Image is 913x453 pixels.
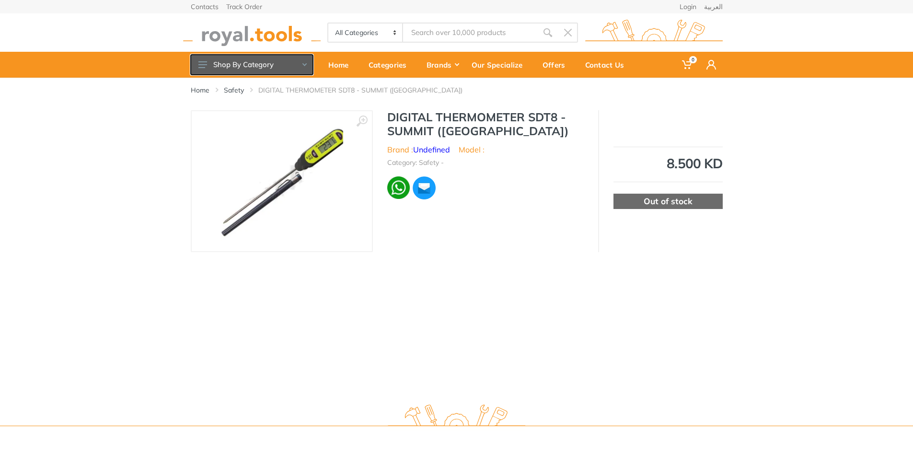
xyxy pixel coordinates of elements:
[689,56,697,63] span: 0
[459,144,485,155] li: Model :
[191,55,313,75] button: Shop By Category
[420,55,465,75] div: Brands
[680,3,696,10] a: Login
[694,115,723,139] img: Undefined
[613,157,723,170] div: 8.500 KD
[191,3,219,10] a: Contacts
[191,85,209,95] a: Home
[536,55,578,75] div: Offers
[322,52,362,78] a: Home
[704,3,723,10] a: العربية
[412,175,437,200] img: ma.webp
[675,52,700,78] a: 0
[578,55,637,75] div: Contact Us
[387,158,444,168] li: Category: Safety -
[403,23,537,43] input: Site search
[387,144,450,155] li: Brand :
[362,52,420,78] a: Categories
[387,176,410,199] img: wa.webp
[465,55,536,75] div: Our Specialize
[388,405,525,431] img: royal.tools Logo
[578,52,637,78] a: Contact Us
[322,55,362,75] div: Home
[413,145,450,154] a: Undefined
[220,121,343,242] img: Royal Tools - DIGITAL THERMOMETER SDT8 - SUMMIT (KOREA)
[536,52,578,78] a: Offers
[613,194,723,209] div: Out of stock
[258,85,477,95] li: DIGITAL THERMOMETER SDT8 - SUMMIT ([GEOGRAPHIC_DATA])
[585,20,723,46] img: royal.tools Logo
[224,85,244,95] a: Safety
[226,3,262,10] a: Track Order
[387,110,584,138] h1: DIGITAL THERMOMETER SDT8 - SUMMIT ([GEOGRAPHIC_DATA])
[191,85,723,95] nav: breadcrumb
[183,20,321,46] img: royal.tools Logo
[362,55,420,75] div: Categories
[328,23,404,42] select: Category
[465,52,536,78] a: Our Specialize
